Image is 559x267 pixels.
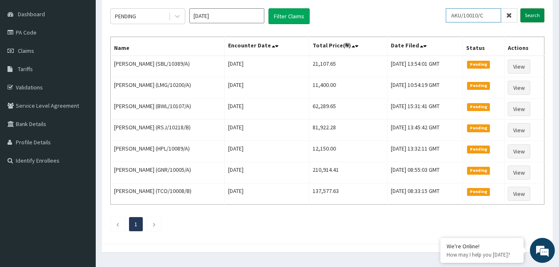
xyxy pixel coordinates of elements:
th: Name [111,37,225,56]
td: [PERSON_NAME] (HPL/10089/A) [111,141,225,162]
div: PENDING [115,12,136,20]
span: Pending [467,146,490,153]
td: [DATE] 15:31:41 GMT [388,99,463,120]
input: Search by HMO ID [446,8,501,22]
th: Status [463,37,504,56]
td: [DATE] [225,99,309,120]
span: Pending [467,124,490,132]
a: View [508,144,530,158]
td: 62,289.65 [309,99,388,120]
td: [PERSON_NAME] (TCO/10008/B) [111,183,225,205]
a: View [508,166,530,180]
a: Next page [152,220,156,228]
td: [PERSON_NAME] (LMG/10200/A) [111,77,225,99]
a: Previous page [116,220,119,228]
a: View [508,81,530,95]
span: Pending [467,167,490,174]
td: [DATE] 13:45:42 GMT [388,120,463,141]
th: Date Filed [388,37,463,56]
p: How may I help you today? [447,251,517,258]
span: Dashboard [18,10,45,18]
td: [DATE] [225,183,309,205]
a: View [508,102,530,116]
span: Pending [467,61,490,68]
div: We're Online! [447,242,517,250]
td: [PERSON_NAME] (GNR/10005/A) [111,162,225,183]
span: Tariffs [18,65,33,73]
span: Pending [467,82,490,89]
td: 137,577.63 [309,183,388,205]
td: 210,914.41 [309,162,388,183]
td: [PERSON_NAME] (BWL/10107/A) [111,99,225,120]
td: 12,150.00 [309,141,388,162]
td: [DATE] 13:32:11 GMT [388,141,463,162]
td: [DATE] 10:54:19 GMT [388,77,463,99]
th: Actions [504,37,544,56]
span: Pending [467,188,490,195]
td: [PERSON_NAME] (SBL/10389/A) [111,56,225,77]
span: Pending [467,103,490,111]
a: Page 1 is your current page [134,220,137,228]
td: 81,922.28 [309,120,388,141]
th: Total Price(₦) [309,37,388,56]
td: [DATE] [225,162,309,183]
a: View [508,59,530,74]
td: 11,400.00 [309,77,388,99]
a: View [508,187,530,201]
td: [DATE] [225,77,309,99]
input: Select Month and Year [189,8,264,23]
button: Filter Claims [268,8,310,24]
input: Search [520,8,544,22]
td: [DATE] 08:33:15 GMT [388,183,463,205]
span: Claims [18,47,34,54]
th: Encounter Date [225,37,309,56]
td: [DATE] [225,56,309,77]
a: View [508,123,530,137]
td: [PERSON_NAME] (RSJ/10218/B) [111,120,225,141]
td: 21,107.65 [309,56,388,77]
td: [DATE] 08:55:03 GMT [388,162,463,183]
td: [DATE] 13:54:01 GMT [388,56,463,77]
td: [DATE] [225,141,309,162]
td: [DATE] [225,120,309,141]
